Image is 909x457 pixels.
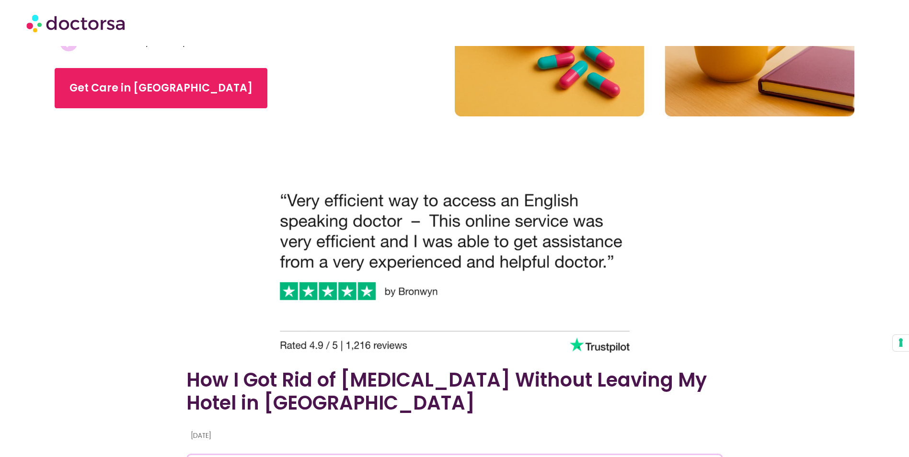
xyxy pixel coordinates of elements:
[893,335,909,351] button: Your consent preferences for tracking technologies
[263,159,646,359] img: 5-Star Trustpilot Review: Quick Online Doctor Prescription For Chlamydia Treatment In Agadir
[55,68,267,108] a: Get Care in [GEOGRAPHIC_DATA]
[191,429,716,442] p: [DATE]
[186,368,723,414] h2: How I Got Rid of [MEDICAL_DATA] Without Leaving My Hotel in [GEOGRAPHIC_DATA]
[69,80,253,96] span: Get Care in [GEOGRAPHIC_DATA]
